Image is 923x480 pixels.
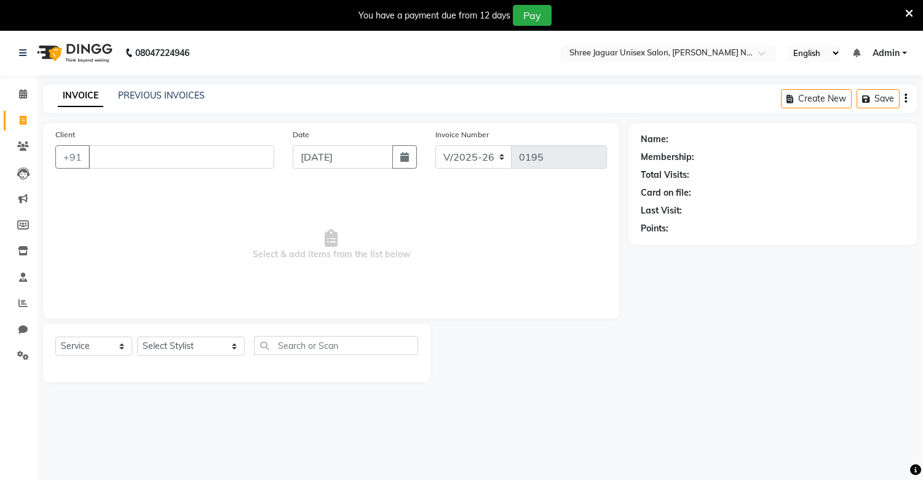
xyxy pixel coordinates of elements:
[31,36,116,70] img: logo
[873,47,900,60] span: Admin
[293,129,309,140] label: Date
[55,183,607,306] span: Select & add items from the list below
[254,336,418,355] input: Search or Scan
[435,129,489,140] label: Invoice Number
[857,89,900,108] button: Save
[641,204,682,217] div: Last Visit:
[781,89,852,108] button: Create New
[641,133,668,146] div: Name:
[55,129,75,140] label: Client
[641,169,689,182] div: Total Visits:
[641,186,691,199] div: Card on file:
[641,151,694,164] div: Membership:
[55,145,90,169] button: +91
[359,9,510,22] div: You have a payment due from 12 days
[89,145,274,169] input: Search by Name/Mobile/Email/Code
[118,90,205,101] a: PREVIOUS INVOICES
[641,222,668,235] div: Points:
[135,36,189,70] b: 08047224946
[58,85,103,107] a: INVOICE
[513,5,552,26] button: Pay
